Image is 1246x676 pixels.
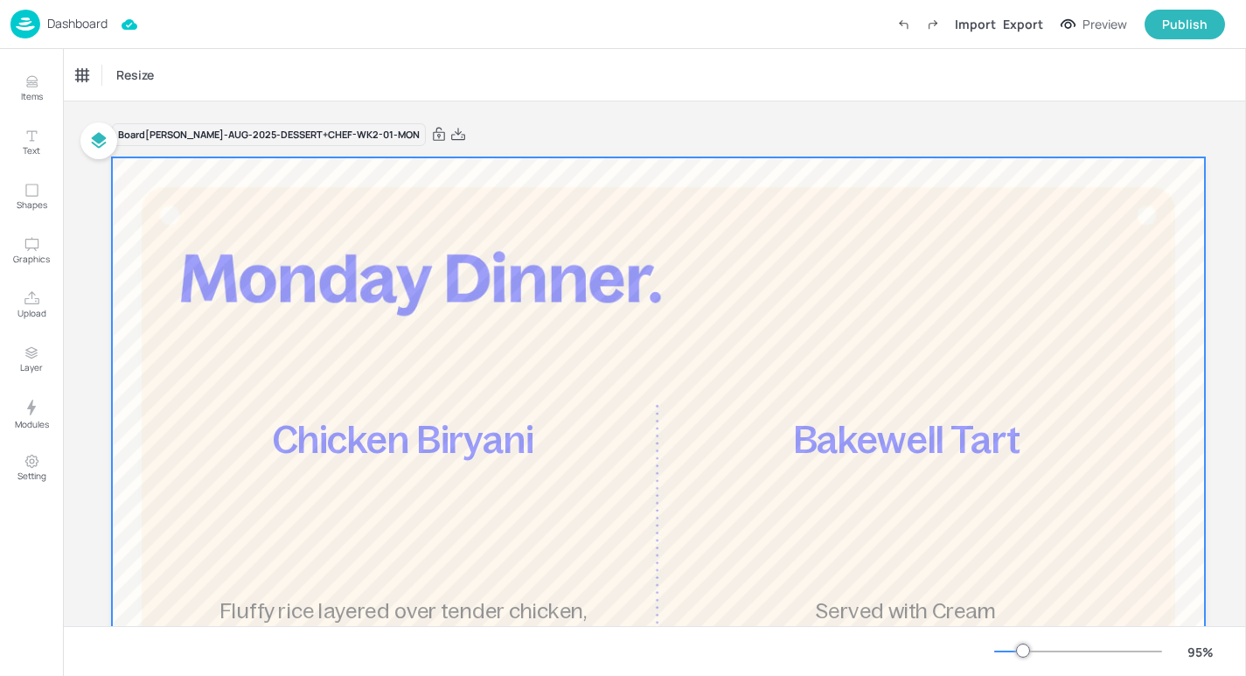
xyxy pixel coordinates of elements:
[112,123,426,147] div: Board [PERSON_NAME]-AUG-2025-DESSERT+CHEF-WK2-01-MON
[273,419,533,461] span: Chicken Biryani
[955,15,996,33] div: Import
[1050,11,1138,38] button: Preview
[1180,643,1222,661] div: 95 %
[47,17,108,30] p: Dashboard
[10,10,40,38] img: logo-86c26b7e.jpg
[1145,10,1225,39] button: Publish
[1082,15,1127,34] div: Preview
[1003,15,1043,33] div: Export
[888,10,918,39] label: Undo (Ctrl + Z)
[1162,15,1208,34] div: Publish
[918,10,948,39] label: Redo (Ctrl + Y)
[816,599,996,623] span: Served with Cream
[793,419,1020,461] span: Bakewell Tart
[113,66,157,84] span: Resize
